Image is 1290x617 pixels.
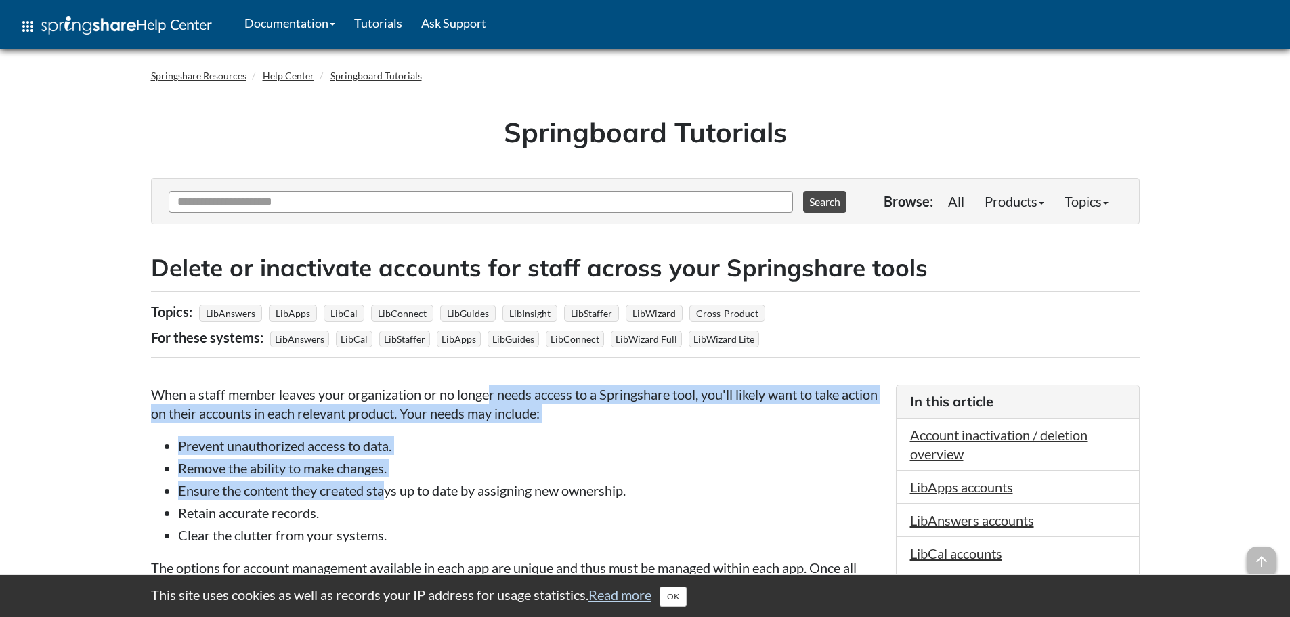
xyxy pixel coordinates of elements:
a: Cross-Product [694,303,760,323]
a: LibStaffer [569,303,614,323]
a: All [938,188,974,215]
a: LibInsight [507,303,553,323]
a: Documentation [235,6,345,40]
a: LibCal [328,303,360,323]
a: LibApps [274,303,312,323]
div: For these systems: [151,324,267,350]
h2: Delete or inactivate accounts for staff across your Springshare tools [151,251,1140,284]
a: Account inactivation / deletion overview [910,427,1088,462]
a: Topics [1054,188,1119,215]
a: Ask Support [412,6,496,40]
h1: Springboard Tutorials [161,113,1130,151]
span: LibStaffer [379,331,430,347]
a: LibAnswers accounts [910,512,1034,528]
a: LibGuides [445,303,491,323]
a: Springshare Resources [151,70,246,81]
span: LibGuides [488,331,539,347]
span: LibWizard Lite [689,331,759,347]
button: Close [660,587,687,607]
a: Products [974,188,1054,215]
li: Remove the ability to make changes. [178,459,882,477]
a: LibConnect [376,303,429,323]
a: apps Help Center [10,6,221,47]
a: Read more [588,587,651,603]
span: LibConnect [546,331,604,347]
a: LibCal accounts [910,545,1002,561]
li: Retain accurate records. [178,503,882,522]
span: Help Center [136,16,212,33]
div: This site uses cookies as well as records your IP address for usage statistics. [137,585,1153,607]
li: Clear the clutter from your systems. [178,526,882,545]
span: LibCal [336,331,372,347]
a: Springboard Tutorials [330,70,422,81]
div: Topics: [151,299,196,324]
a: LibWizard [630,303,678,323]
p: When a staff member leaves your organization or no longer needs access to a Springshare tool, you... [151,385,882,423]
a: Tutorials [345,6,412,40]
li: Prevent unauthorized access to data. [178,436,882,455]
a: LibApps accounts [910,479,1013,495]
a: LibAnswers [204,303,257,323]
img: Springshare [41,16,136,35]
span: arrow_upward [1247,547,1276,576]
li: Ensure the content they created stays up to date by assigning new ownership. [178,481,882,500]
span: LibWizard Full [611,331,682,347]
p: Browse: [884,192,933,211]
a: arrow_upward [1247,548,1276,564]
span: LibAnswers [270,331,329,347]
span: apps [20,18,36,35]
h3: In this article [910,392,1125,411]
a: Help Center [263,70,314,81]
span: LibApps [437,331,481,347]
button: Search [803,191,846,213]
